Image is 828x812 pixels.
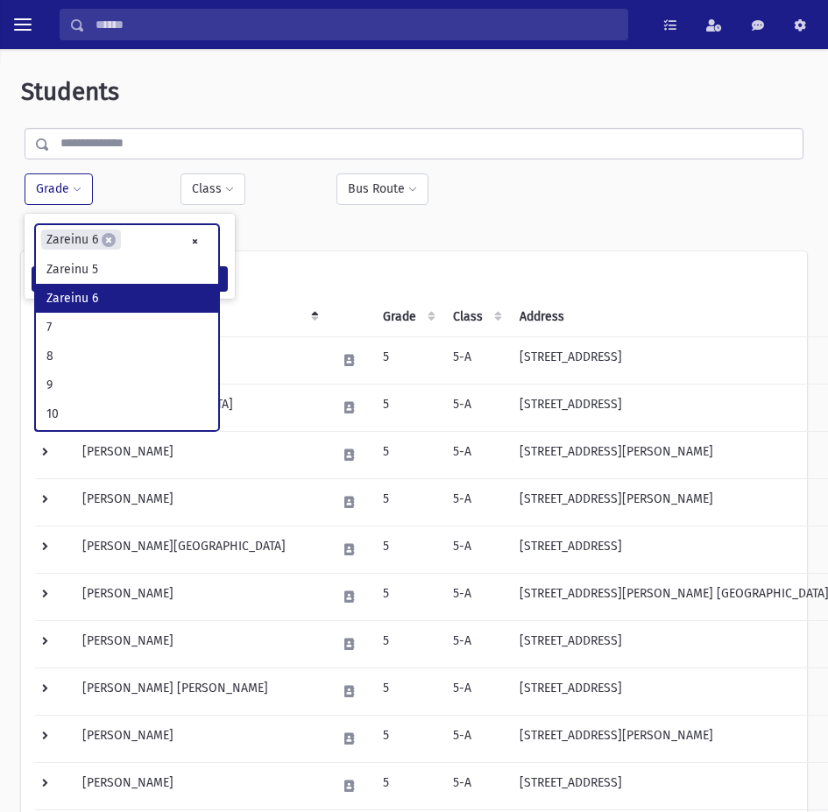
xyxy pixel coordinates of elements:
[372,431,442,478] td: 5
[442,715,509,762] td: 5-A
[372,478,442,526] td: 5
[72,762,326,809] td: [PERSON_NAME]
[36,313,218,342] li: 7
[72,667,326,715] td: [PERSON_NAME] [PERSON_NAME]
[36,342,218,371] li: 8
[372,297,442,337] th: Grade: activate to sort column ascending
[7,9,39,40] button: toggle menu
[442,384,509,431] td: 5-A
[72,620,326,667] td: [PERSON_NAME]
[372,573,442,620] td: 5
[442,297,509,337] th: Class: activate to sort column ascending
[442,431,509,478] td: 5-A
[72,478,326,526] td: [PERSON_NAME]
[21,77,119,106] span: Students
[442,762,509,809] td: 5-A
[32,266,228,292] button: Filter
[36,428,218,457] li: 11
[36,284,218,313] li: Zareinu 6
[372,526,442,573] td: 5
[191,231,199,251] span: Remove all items
[442,667,509,715] td: 5-A
[36,255,218,284] li: Zareinu 5
[372,384,442,431] td: 5
[372,667,442,715] td: 5
[442,336,509,384] td: 5-A
[72,526,326,573] td: [PERSON_NAME][GEOGRAPHIC_DATA]
[72,715,326,762] td: [PERSON_NAME]
[25,173,93,205] button: Grade
[372,336,442,384] td: 5
[372,620,442,667] td: 5
[72,573,326,620] td: [PERSON_NAME]
[36,399,218,428] li: 10
[442,526,509,573] td: 5-A
[72,431,326,478] td: [PERSON_NAME]
[180,173,245,205] button: Class
[102,233,116,247] span: ×
[442,573,509,620] td: 5-A
[442,620,509,667] td: 5-A
[85,9,627,40] input: Search
[336,173,428,205] button: Bus Route
[36,371,218,399] li: 9
[442,478,509,526] td: 5-A
[41,229,121,250] li: Zareinu 6
[372,715,442,762] td: 5
[372,762,442,809] td: 5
